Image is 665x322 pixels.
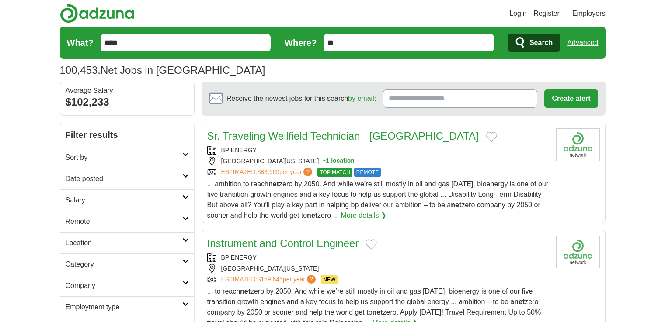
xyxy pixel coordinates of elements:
span: REMOTE [354,168,381,177]
h2: Filter results [60,123,194,147]
div: $102,233 [66,94,189,110]
a: Remote [60,211,194,232]
div: BP ENERGY [207,146,549,155]
img: Company logo [556,128,600,161]
img: Company logo [556,236,600,268]
span: TOP MATCH [317,168,352,177]
a: Salary [60,189,194,211]
a: Company [60,275,194,296]
a: Register [533,8,560,19]
img: Adzuna logo [60,3,134,23]
h2: Date posted [66,174,182,184]
button: Add to favorite jobs [486,132,497,142]
div: [GEOGRAPHIC_DATA][US_STATE] [207,157,549,166]
a: Login [509,8,526,19]
button: Search [508,34,560,52]
div: [GEOGRAPHIC_DATA][US_STATE] [207,264,549,273]
a: Employers [572,8,606,19]
a: Advanced [567,34,598,51]
span: Search [529,34,553,51]
a: Instrument and Control Engineer [207,237,359,249]
label: What? [67,36,94,49]
div: Average Salary [66,87,189,94]
a: Sr. Traveling Wellfield Technician - [GEOGRAPHIC_DATA] [207,130,479,142]
strong: net [268,180,279,188]
div: BP ENERGY [207,253,549,262]
span: NEW [321,275,338,284]
h2: Sort by [66,152,182,163]
button: +1 location [322,157,355,166]
span: $159,645 [257,276,282,283]
strong: net [307,212,317,219]
span: $83,969 [257,168,279,175]
h2: Location [66,238,182,248]
a: Sort by [60,147,194,168]
h1: .Net Jobs in [GEOGRAPHIC_DATA] [60,64,265,76]
strong: net [373,308,383,316]
button: Add to favorite jobs [366,239,377,250]
button: Create alert [544,89,598,108]
label: Where? [285,36,317,49]
span: Receive the newest jobs for this search : [226,93,376,104]
h2: Remote [66,216,182,227]
strong: net [514,298,525,305]
span: 100,453 [60,62,98,78]
strong: net [240,288,251,295]
a: ESTIMATED:$159,645per year? [221,275,318,284]
h2: Salary [66,195,182,206]
a: Category [60,253,194,275]
span: ? [303,168,312,176]
span: + [322,157,326,166]
span: ? [307,275,316,284]
a: ESTIMATED:$83,969per year? [221,168,314,177]
h2: Category [66,259,182,270]
h2: Company [66,281,182,291]
strong: net [451,201,461,209]
span: ... ambition to reach zero by 2050. And while we’re still mostly in oil and gas [DATE], bioenergy... [207,180,549,219]
a: Date posted [60,168,194,189]
a: More details ❯ [341,210,386,221]
h2: Employment type [66,302,182,312]
a: by email [348,95,374,102]
a: Location [60,232,194,253]
a: Employment type [60,296,194,318]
